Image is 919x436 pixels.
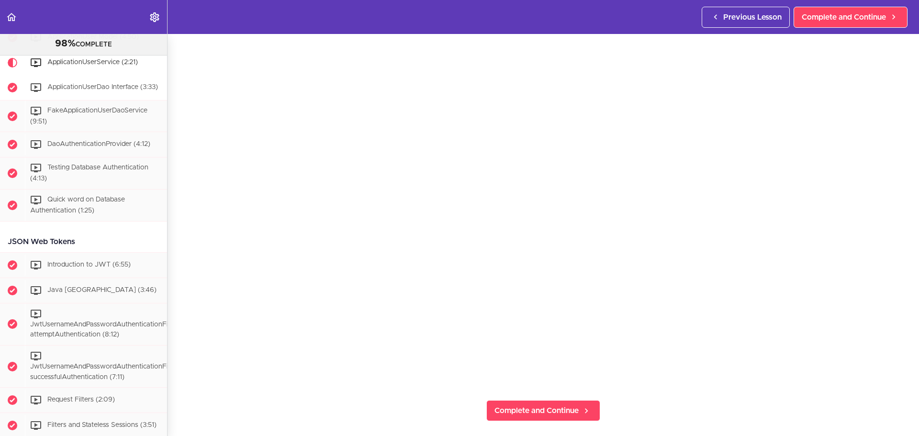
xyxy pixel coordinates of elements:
div: COMPLETE [12,38,155,50]
span: Testing Database Authentication (4:13) [30,165,148,182]
span: Request Filters (2:09) [47,397,115,403]
a: Complete and Continue [794,7,908,28]
span: Complete and Continue [494,405,579,416]
span: Filters and Stateless Sessions (3:51) [47,422,157,429]
a: Previous Lesson [702,7,790,28]
span: Introduction to JWT (6:55) [47,261,131,268]
span: Previous Lesson [723,11,782,23]
span: Complete and Continue [802,11,886,23]
span: ApplicationUserDao Interface (3:33) [47,84,158,90]
svg: Settings Menu [149,11,160,23]
svg: Back to course curriculum [6,11,17,23]
span: ApplicationUserService (2:21) [47,59,138,66]
span: JwtUsernameAndPasswordAuthenticationFilter successfulAuthentication (7:11) [30,363,178,380]
a: Complete and Continue [486,400,600,421]
span: JwtUsernameAndPasswordAuthenticationFilter attemptAuthentication (8:12) [30,321,178,338]
span: Java [GEOGRAPHIC_DATA] (3:46) [47,287,157,293]
span: DaoAuthenticationProvider (4:12) [47,141,150,148]
span: 98% [55,39,76,48]
span: Quick word on Database Authentication (1:25) [30,196,125,214]
span: FakeApplicationUserDaoService (9:51) [30,107,147,125]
